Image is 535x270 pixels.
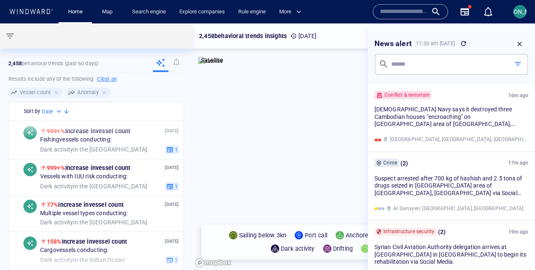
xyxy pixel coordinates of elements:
[77,88,98,97] h6: Anomaly
[65,5,86,19] a: Home
[374,106,515,135] span: [DEMOGRAPHIC_DATA] Navy says it destroyed three Cambodian houses "encroaching" on [GEOGRAPHIC_DAT...
[438,227,446,237] p: ( 2 )
[42,108,63,116] div: Date
[508,91,528,100] p: 16m ago
[235,5,269,19] a: Rule engine
[165,182,179,191] button: 1
[374,175,522,203] span: Suspect arrested after 700 kg of hashish and 2.5 tons of drugs seized in [GEOGRAPHIC_DATA] area o...
[47,165,131,171] span: Increase in vessel count
[40,183,147,190] span: in the [GEOGRAPHIC_DATA]
[383,229,435,235] p: Infrastructure security
[47,201,59,208] span: 77%
[97,75,117,83] h6: Clear all
[173,183,178,190] span: 1
[390,135,528,144] p: [GEOGRAPHIC_DATA], [GEOGRAPHIC_DATA], [GEOGRAPHIC_DATA], [GEOGRAPHIC_DATA]
[165,164,178,172] p: [DATE]
[47,201,124,208] span: Increase in vessel count
[195,258,232,267] a: Mapbox logo
[385,92,430,98] p: Conflict & terrorism
[20,88,51,97] h6: Vessel count
[99,5,119,19] a: Map
[8,60,22,67] strong: 2,458
[40,219,147,226] span: in the [GEOGRAPHIC_DATA]
[508,228,528,236] p: 19m ago
[416,40,455,47] p: 11:30 am [DATE]
[40,136,112,144] span: Fishing vessels conducting:
[281,244,315,254] p: Dark activity
[393,204,524,213] p: Al Ganayen, [GEOGRAPHIC_DATA], [GEOGRAPHIC_DATA]
[40,173,128,181] span: Vessels with IUU risk conducting:
[8,87,63,98] div: Vessel count
[165,145,179,154] button: 1
[129,5,169,19] a: Search engine
[40,247,109,255] span: Cargo vessels conducting:
[47,238,127,245] span: Increase in vessel count
[199,57,223,65] img: satellite
[24,107,40,116] h6: Sort by
[374,38,412,50] h6: News alert
[400,158,408,168] p: ( 2 )
[42,108,53,116] h6: Date
[508,159,528,167] p: 17m ago
[346,230,372,240] p: Anchored
[47,165,65,171] span: 999+%
[40,146,147,154] span: in the [GEOGRAPHIC_DATA]
[333,244,353,254] p: Drifting
[173,146,178,154] span: 1
[483,7,493,17] div: Notification center
[512,3,528,20] button: [PERSON_NAME]
[290,31,316,41] p: [DATE]
[239,230,286,240] p: Sailing below 3kn
[8,60,98,67] p: behavioral trends (Past 60 days)
[176,5,228,19] a: Explore companies
[62,5,89,19] button: Home
[8,72,184,86] h6: Results include any of the following:
[40,210,128,218] span: Multiple vessel types conducting:
[40,219,74,226] span: Dark activity
[279,7,301,17] span: More
[201,55,223,65] p: Satellite
[66,87,110,98] div: Anomaly
[383,160,397,166] p: Crime
[95,5,122,19] button: Map
[40,183,74,190] span: Dark activity
[499,232,529,264] iframe: Chat
[165,201,178,209] p: [DATE]
[47,238,62,245] span: 158%
[199,31,287,41] p: 2,458 behavioral trends insights
[192,23,535,270] canvas: Map
[276,5,308,19] button: More
[374,244,526,265] span: Syrian Civil Aviation Authority delegation arrives at [GEOGRAPHIC_DATA] in [GEOGRAPHIC_DATA] to b...
[305,230,327,240] p: Port call
[40,146,74,153] span: Dark activity
[165,238,178,246] p: [DATE]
